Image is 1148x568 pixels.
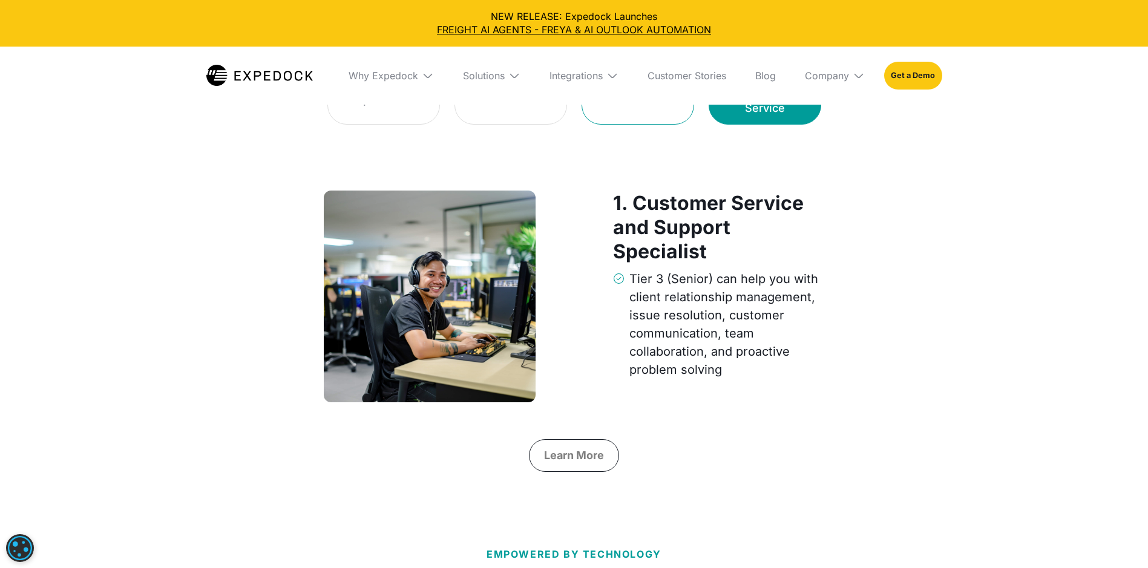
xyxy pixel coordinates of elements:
[10,23,1138,36] a: FREIGHT AI AGENTS - FREYA & AI OUTLOOK AUTOMATION
[540,47,628,105] div: Integrations
[613,191,804,263] strong: 1. Customer Service and Support Specialist
[463,70,505,82] div: Solutions
[487,547,661,561] p: EMPOWERED BY TECHNOLOGY
[10,10,1138,37] div: NEW RELEASE: Expedock Launches
[746,47,786,105] a: Blog
[339,47,444,105] div: Why Expedock
[349,70,418,82] div: Why Expedock
[946,437,1148,568] iframe: Chat Widget
[629,270,825,379] div: Tier 3 (Senior) can help you with client relationship management, issue resolution, customer comm...
[529,439,619,472] a: Learn More
[638,47,736,105] a: Customer Stories
[795,47,874,105] div: Company
[805,70,849,82] div: Company
[549,70,603,82] div: Integrations
[884,62,942,90] a: Get a Demo
[453,47,530,105] div: Solutions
